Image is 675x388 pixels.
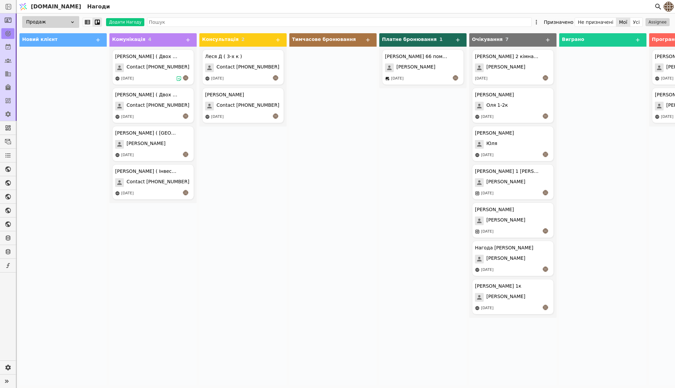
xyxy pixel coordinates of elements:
div: [PERSON_NAME]Contact [PHONE_NUMBER][DATE]an [202,88,284,123]
span: Contact [PHONE_NUMBER] [127,63,189,72]
div: Призначено [544,17,573,27]
img: brick-mortar-store.svg [385,76,390,81]
div: [PERSON_NAME] ( Двох к для дочки )Contact [PHONE_NUMBER][DATE]an [112,88,194,123]
div: [PERSON_NAME] ( Інвестиція ) [115,168,179,175]
span: [PERSON_NAME] [486,293,525,302]
div: [PERSON_NAME] ( Інвестиція )Contact [PHONE_NUMBER][DATE]an [112,164,194,200]
span: Виграно [562,37,584,42]
img: online-store.svg [205,76,210,81]
div: [DATE] [661,114,673,120]
img: online-store.svg [475,306,480,310]
img: an [543,305,548,310]
img: an [543,75,548,81]
div: [DATE] [481,152,493,158]
span: Новий клієнт [22,37,57,42]
div: [PERSON_NAME] 1к [475,283,521,290]
div: [PERSON_NAME]Юля[DATE]an [472,126,554,161]
img: an [543,266,548,272]
div: Нагода [PERSON_NAME][PERSON_NAME][DATE]an [472,241,554,276]
div: [PERSON_NAME] 1 [PERSON_NAME][PERSON_NAME][DATE]an [472,164,554,200]
div: [PERSON_NAME] 66 помешкання [PERSON_NAME] [385,53,449,60]
a: Додати Нагоду [102,18,144,26]
span: Юля [486,140,497,149]
span: 2 [241,37,245,42]
span: Консультація [202,37,239,42]
div: [PERSON_NAME] 66 помешкання [PERSON_NAME][PERSON_NAME][DATE]an [382,49,464,85]
div: [DATE] [121,152,134,158]
div: [DATE] [481,191,493,196]
span: [PERSON_NAME] [396,63,435,72]
div: [DATE] [481,114,493,120]
div: [DATE] [121,114,134,120]
img: online-store.svg [205,114,210,119]
span: Оля 1-2к [486,102,508,110]
img: online-store.svg [475,114,480,119]
div: [PERSON_NAME] ( Двох к для себе ) [115,53,179,60]
div: [DATE] [121,191,134,196]
img: an [453,75,458,81]
span: 4 [148,37,151,42]
div: [DATE] [481,305,493,311]
div: Леся Д ( 3-х к ) [205,53,242,60]
span: Комунікація [112,37,145,42]
span: [PERSON_NAME] [486,178,525,187]
span: Contact [PHONE_NUMBER] [216,102,279,110]
img: an [543,228,548,234]
img: Logo [18,0,28,13]
div: [PERSON_NAME] 2 кімнатна і одно[PERSON_NAME][DATE]an [472,49,554,85]
img: an [273,75,278,81]
span: Contact [PHONE_NUMBER] [216,63,279,72]
img: online-store.svg [655,114,660,119]
img: online-store.svg [475,268,480,272]
img: 4183bec8f641d0a1985368f79f6ed469 [664,2,674,12]
h2: Нагоди [85,3,110,11]
div: Нагода [PERSON_NAME] [475,244,533,251]
div: [PERSON_NAME] [475,130,514,137]
div: [DATE] [211,114,224,120]
img: online-store.svg [475,153,480,157]
div: [PERSON_NAME] ( Двох к для себе )Contact [PHONE_NUMBER][DATE]an [112,49,194,85]
img: online-store.svg [115,114,120,119]
img: an [183,75,188,81]
img: instagram.svg [475,191,480,196]
span: [PERSON_NAME] [486,255,525,263]
div: [DATE] [391,76,403,82]
button: Assignee [645,18,670,26]
span: [PERSON_NAME] [486,63,525,72]
a: [DOMAIN_NAME] [17,0,85,13]
div: [PERSON_NAME][PERSON_NAME][DATE]an [472,202,554,238]
span: Contact [PHONE_NUMBER] [127,102,189,110]
div: [PERSON_NAME] [205,91,244,98]
span: 1 [439,37,443,42]
div: [DATE] [211,76,224,82]
div: [PERSON_NAME] ( [GEOGRAPHIC_DATA] )[PERSON_NAME][DATE]an [112,126,194,161]
div: [DATE] [481,267,493,273]
button: Додати Нагоду [106,18,144,26]
div: [PERSON_NAME] [475,206,514,213]
span: Contact [PHONE_NUMBER] [127,178,189,187]
div: [DATE] [475,76,487,82]
button: Усі [630,17,642,27]
div: [PERSON_NAME] ( Двох к для дочки ) [115,91,179,98]
span: [PERSON_NAME] [127,140,165,149]
span: [DOMAIN_NAME] [31,3,81,11]
div: [PERSON_NAME]Оля 1-2к[DATE]an [472,88,554,123]
span: Очікування [472,37,503,42]
div: [PERSON_NAME] [475,91,514,98]
img: an [543,152,548,157]
div: [PERSON_NAME] 2 кімнатна і одно [475,53,539,60]
img: an [183,113,188,119]
img: instagram.svg [475,229,480,234]
img: an [183,190,188,195]
div: [PERSON_NAME] ( [GEOGRAPHIC_DATA] ) [115,130,179,137]
div: [DATE] [661,76,673,82]
div: [PERSON_NAME] 1к[PERSON_NAME][DATE]an [472,279,554,314]
div: [PERSON_NAME] 1 [PERSON_NAME] [475,168,539,175]
button: Мої [616,17,630,27]
img: an [543,190,548,195]
img: online-store.svg [115,191,120,196]
div: [DATE] [481,229,493,235]
img: online-store.svg [655,76,660,81]
img: online-store.svg [115,153,120,157]
span: Платне бронювання [382,37,437,42]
